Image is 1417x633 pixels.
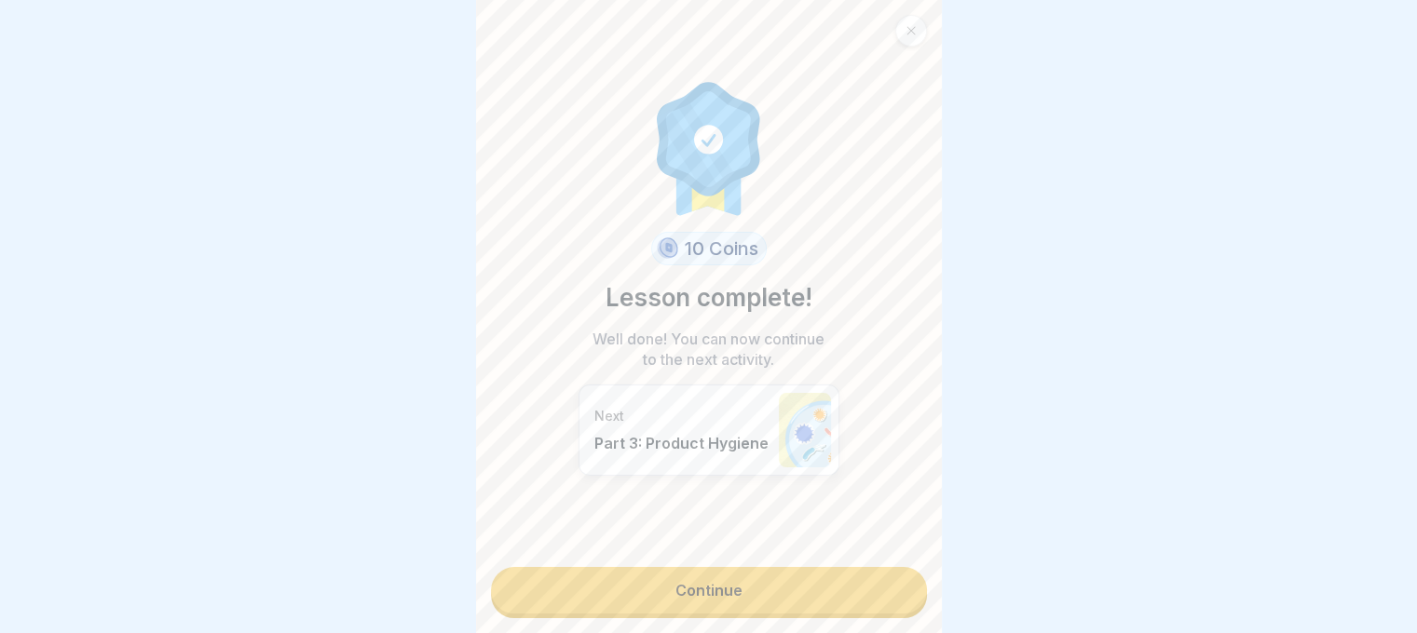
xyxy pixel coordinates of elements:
[647,77,771,217] img: completion.svg
[491,567,927,613] a: Continue
[594,434,770,452] p: Part 3: Product Hygiene
[654,235,681,263] img: coin.svg
[651,232,767,265] div: 10 Coins
[594,408,770,424] p: Next
[588,329,830,370] p: Well done! You can now continue to the next activity.
[606,280,812,316] p: Lesson complete!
